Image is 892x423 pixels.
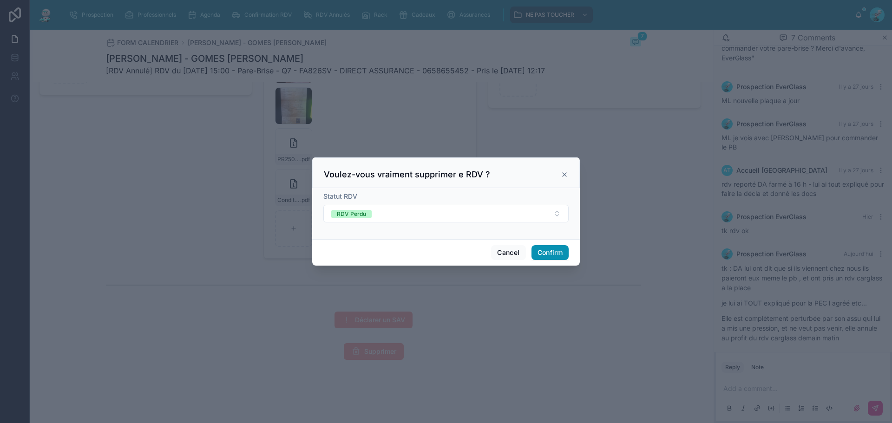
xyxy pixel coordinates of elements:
div: RDV Perdu [337,210,366,218]
span: Statut RDV [323,192,357,200]
button: Cancel [491,245,525,260]
h3: Voulez-vous vraiment supprimer e RDV ? [324,169,490,180]
button: Select Button [323,205,569,222]
button: Confirm [531,245,569,260]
